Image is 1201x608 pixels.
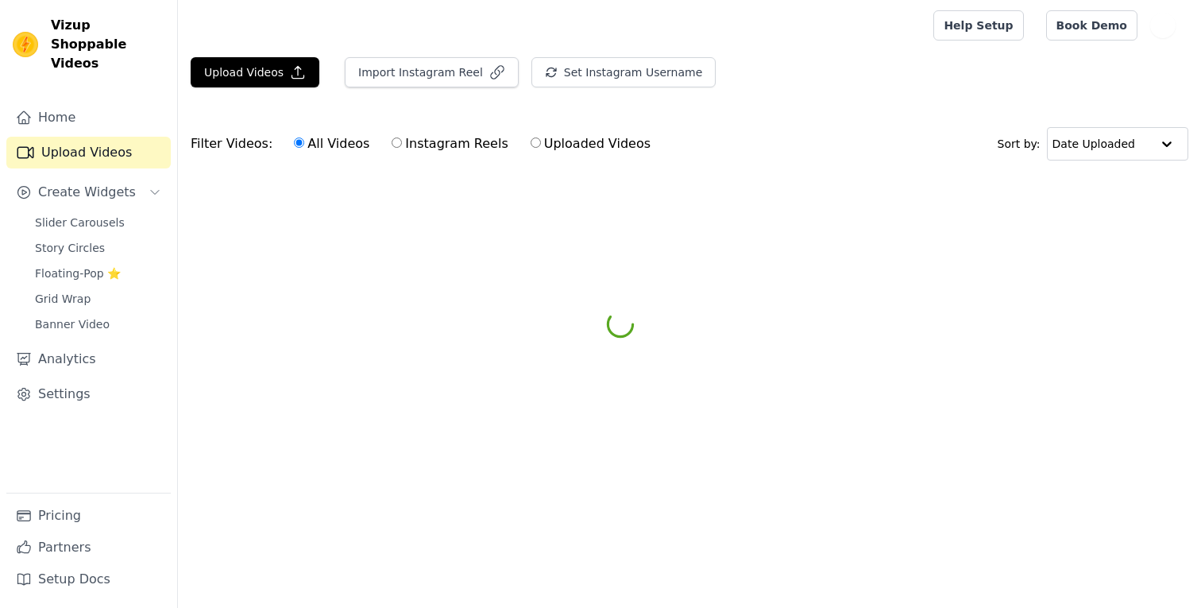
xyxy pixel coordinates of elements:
[38,183,136,202] span: Create Widgets
[6,343,171,375] a: Analytics
[25,262,171,285] a: Floating-Pop ⭐
[25,313,171,335] a: Banner Video
[6,532,171,563] a: Partners
[35,316,110,332] span: Banner Video
[35,291,91,307] span: Grid Wrap
[25,211,171,234] a: Slider Carousels
[25,237,171,259] a: Story Circles
[6,378,171,410] a: Settings
[933,10,1023,41] a: Help Setup
[345,57,519,87] button: Import Instagram Reel
[392,137,402,148] input: Instagram Reels
[391,134,508,154] label: Instagram Reels
[25,288,171,310] a: Grid Wrap
[1046,10,1137,41] a: Book Demo
[531,57,716,87] button: Set Instagram Username
[6,102,171,134] a: Home
[191,57,319,87] button: Upload Videos
[530,134,651,154] label: Uploaded Videos
[191,126,659,162] div: Filter Videos:
[998,127,1189,161] div: Sort by:
[293,134,370,154] label: All Videos
[6,500,171,532] a: Pricing
[531,137,541,148] input: Uploaded Videos
[13,32,38,57] img: Vizup
[51,16,164,73] span: Vizup Shoppable Videos
[6,563,171,595] a: Setup Docs
[35,215,125,230] span: Slider Carousels
[35,265,121,281] span: Floating-Pop ⭐
[6,176,171,208] button: Create Widgets
[294,137,304,148] input: All Videos
[35,240,105,256] span: Story Circles
[6,137,171,168] a: Upload Videos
